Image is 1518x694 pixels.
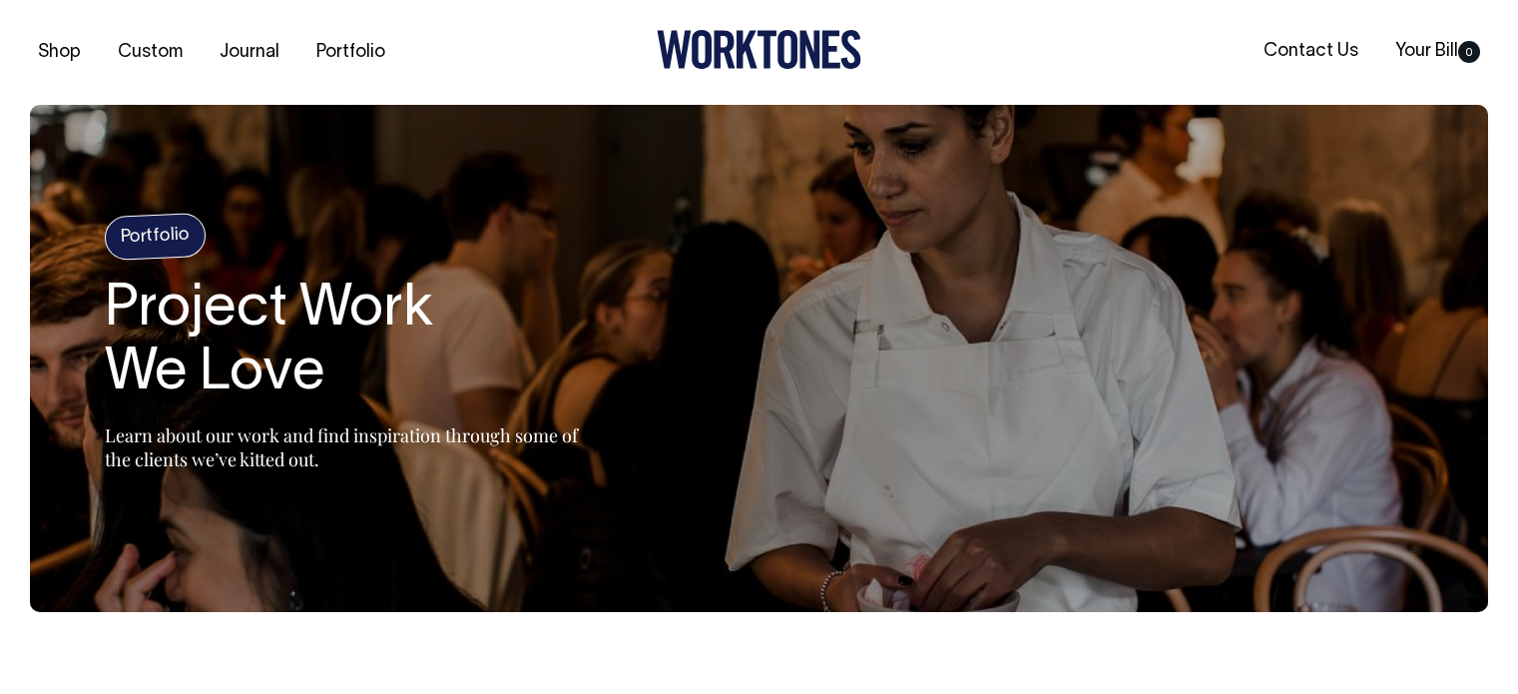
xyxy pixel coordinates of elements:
[30,36,89,69] a: Shop
[110,36,191,69] a: Custom
[308,36,393,69] a: Portfolio
[104,213,207,261] h4: Portfolio
[1387,35,1488,68] a: Your Bill0
[1458,41,1480,63] span: 0
[212,36,287,69] a: Journal
[105,423,604,471] p: Learn about our work and find inspiration through some of the clients we’ve kitted out.
[1256,35,1366,68] a: Contact Us
[105,279,604,406] h1: Project Work We Love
